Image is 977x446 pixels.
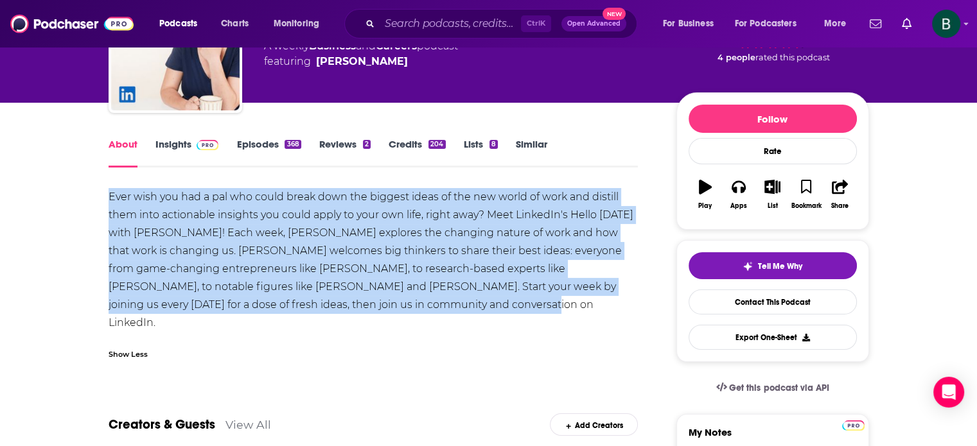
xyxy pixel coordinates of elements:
[689,105,857,133] button: Follow
[689,171,722,218] button: Play
[842,418,865,431] a: Pro website
[356,9,649,39] div: Search podcasts, credits, & more...
[865,13,886,35] a: Show notifications dropdown
[823,171,856,218] button: Share
[109,416,215,433] a: Creators & Guests
[689,289,857,314] a: Contact This Podcast
[521,15,551,32] span: Ctrl K
[265,13,336,34] button: open menu
[755,53,830,62] span: rated this podcast
[550,413,638,436] div: Add Creators
[717,53,755,62] span: 4 people
[689,138,857,164] div: Rate
[159,15,197,33] span: Podcasts
[689,252,857,279] button: tell me why sparkleTell Me Why
[567,21,621,27] span: Open Advanced
[363,140,371,149] div: 2
[274,15,319,33] span: Monitoring
[831,202,849,210] div: Share
[743,261,753,271] img: tell me why sparkle
[516,138,547,167] a: Similar
[654,13,730,34] button: open menu
[758,261,802,271] span: Tell Me Why
[213,13,256,34] a: Charts
[932,10,960,38] button: Show profile menu
[109,138,137,167] a: About
[561,16,626,31] button: Open AdvancedNew
[791,202,821,210] div: Bookmark
[663,15,714,33] span: For Business
[464,138,498,167] a: Lists8
[689,325,857,350] button: Export One-Sheet
[225,418,271,431] a: View All
[264,54,458,69] span: featuring
[706,372,840,404] a: Get this podcast via API
[729,382,829,393] span: Get this podcast via API
[824,15,846,33] span: More
[236,138,301,167] a: Episodes368
[10,12,134,36] img: Podchaser - Follow, Share and Rate Podcasts
[698,202,712,210] div: Play
[603,8,626,20] span: New
[932,10,960,38] img: User Profile
[380,13,521,34] input: Search podcasts, credits, & more...
[285,140,301,149] div: 368
[319,138,371,167] a: Reviews2
[155,138,219,167] a: InsightsPodchaser Pro
[221,15,249,33] span: Charts
[815,13,862,34] button: open menu
[316,54,408,69] a: Jessi Hempel
[722,171,755,218] button: Apps
[730,202,747,210] div: Apps
[726,13,815,34] button: open menu
[389,138,445,167] a: Credits204
[428,140,445,149] div: 204
[789,171,823,218] button: Bookmark
[933,377,964,407] div: Open Intercom Messenger
[932,10,960,38] span: Logged in as betsy46033
[197,140,219,150] img: Podchaser Pro
[897,13,917,35] a: Show notifications dropdown
[150,13,214,34] button: open menu
[264,39,458,69] div: A weekly podcast
[755,171,789,218] button: List
[735,15,797,33] span: For Podcasters
[109,188,638,350] div: Ever wish you had a pal who could break down the biggest ideas of the new world of work and disti...
[489,140,498,149] div: 8
[768,202,778,210] div: List
[842,420,865,431] img: Podchaser Pro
